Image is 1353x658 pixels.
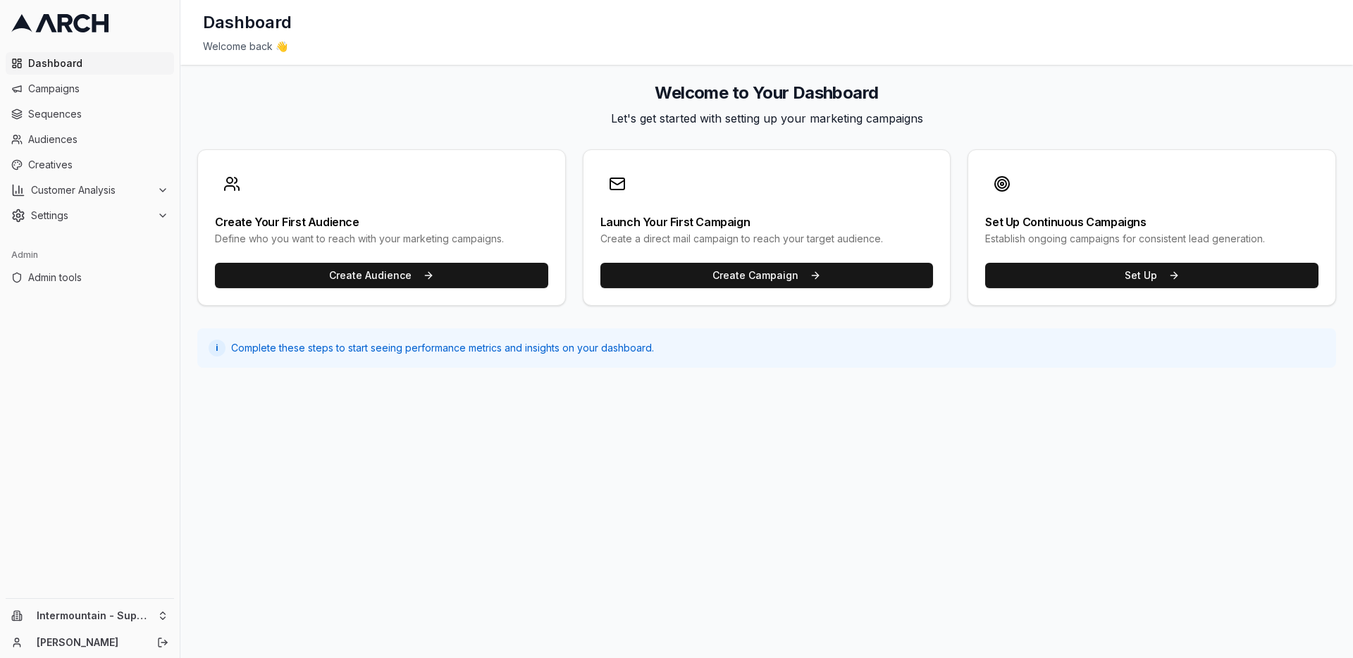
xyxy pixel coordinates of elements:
span: Audiences [28,132,168,147]
div: Launch Your First Campaign [600,216,934,228]
span: Complete these steps to start seeing performance metrics and insights on your dashboard. [231,341,654,355]
p: Let's get started with setting up your marketing campaigns [197,110,1336,127]
button: Create Campaign [600,263,934,288]
span: Admin tools [28,271,168,285]
h2: Welcome to Your Dashboard [197,82,1336,104]
span: Settings [31,209,152,223]
div: Set Up Continuous Campaigns [985,216,1318,228]
a: Creatives [6,154,174,176]
a: [PERSON_NAME] [37,635,142,650]
div: Welcome back 👋 [203,39,1330,54]
span: Creatives [28,158,168,172]
button: Intermountain - Superior Water & Air [6,604,174,627]
div: Define who you want to reach with your marketing campaigns. [215,232,548,246]
a: Dashboard [6,52,174,75]
a: Audiences [6,128,174,151]
span: Dashboard [28,56,168,70]
span: Customer Analysis [31,183,152,197]
a: Campaigns [6,77,174,100]
span: Sequences [28,107,168,121]
h1: Dashboard [203,11,292,34]
div: Admin [6,244,174,266]
button: Settings [6,204,174,227]
button: Log out [153,633,173,652]
button: Customer Analysis [6,179,174,201]
span: Intermountain - Superior Water & Air [37,609,152,622]
a: Admin tools [6,266,174,289]
span: i [216,342,218,354]
button: Set Up [985,263,1318,288]
span: Campaigns [28,82,168,96]
button: Create Audience [215,263,548,288]
div: Create a direct mail campaign to reach your target audience. [600,232,934,246]
div: Create Your First Audience [215,216,548,228]
a: Sequences [6,103,174,125]
div: Establish ongoing campaigns for consistent lead generation. [985,232,1318,246]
